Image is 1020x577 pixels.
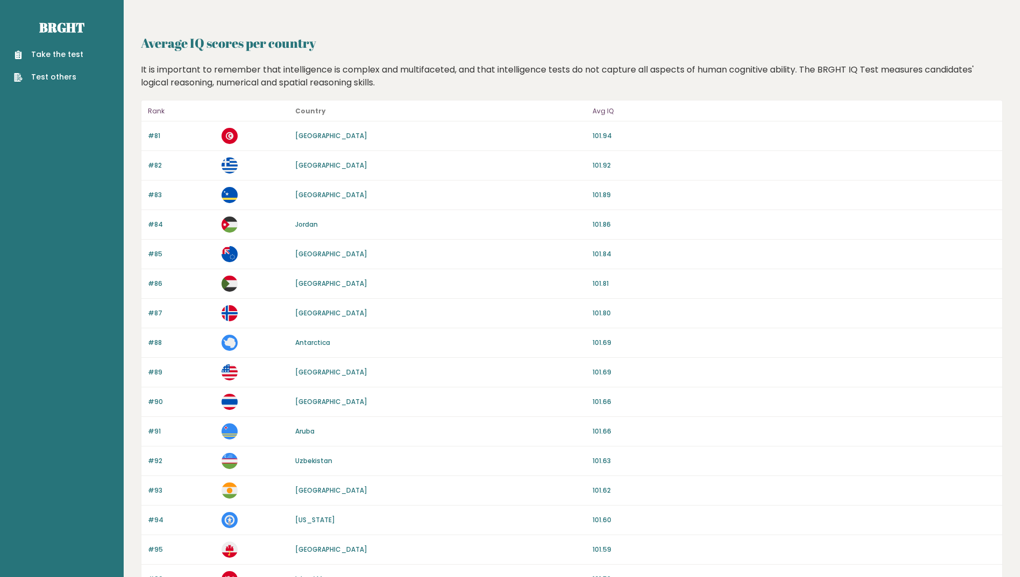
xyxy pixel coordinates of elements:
img: th.svg [222,394,238,410]
p: 101.81 [593,279,996,288]
img: sd.svg [222,276,238,292]
img: mp.svg [222,512,238,528]
a: [GEOGRAPHIC_DATA] [295,161,367,170]
p: #91 [148,427,215,436]
p: 101.69 [593,367,996,377]
p: 101.94 [593,131,996,141]
p: 101.80 [593,308,996,318]
p: #85 [148,249,215,259]
a: [GEOGRAPHIC_DATA] [295,308,367,318]
img: gr.svg [222,157,238,174]
p: #93 [148,486,215,495]
p: #87 [148,308,215,318]
p: #81 [148,131,215,141]
p: Avg IQ [593,105,996,118]
p: 101.62 [593,486,996,495]
p: #92 [148,456,215,466]
p: #84 [148,220,215,229]
b: Country [295,106,326,116]
a: Brght [39,19,84,36]
p: #86 [148,279,215,288]
p: #89 [148,367,215,377]
p: #83 [148,190,215,200]
p: 101.59 [593,545,996,554]
a: [US_STATE] [295,515,335,524]
img: aw.svg [222,423,238,439]
p: 101.60 [593,515,996,525]
p: 101.66 [593,397,996,407]
p: 101.89 [593,190,996,200]
a: Aruba [295,427,315,436]
a: Take the test [14,49,83,60]
img: cw.svg [222,187,238,203]
p: 101.92 [593,161,996,170]
img: bv.svg [222,305,238,321]
img: aq.svg [222,335,238,351]
p: 101.66 [593,427,996,436]
img: uz.svg [222,453,238,469]
img: ck.svg [222,246,238,262]
a: [GEOGRAPHIC_DATA] [295,486,367,495]
p: #82 [148,161,215,170]
h2: Average IQ scores per country [141,33,1003,53]
a: [GEOGRAPHIC_DATA] [295,545,367,554]
a: [GEOGRAPHIC_DATA] [295,249,367,258]
a: Uzbekistan [295,456,332,465]
img: us.svg [222,364,238,380]
a: [GEOGRAPHIC_DATA] [295,397,367,406]
p: #90 [148,397,215,407]
p: Rank [148,105,215,118]
a: Antarctica [295,338,330,347]
img: jo.svg [222,217,238,233]
img: gi.svg [222,542,238,558]
p: #95 [148,545,215,554]
img: tn.svg [222,128,238,144]
a: Jordan [295,220,318,229]
a: [GEOGRAPHIC_DATA] [295,131,367,140]
a: Test others [14,71,83,83]
p: 101.63 [593,456,996,466]
a: [GEOGRAPHIC_DATA] [295,190,367,199]
div: It is important to remember that intelligence is complex and multifaceted, and that intelligence ... [137,63,1007,89]
p: 101.69 [593,338,996,348]
p: #88 [148,338,215,348]
p: #94 [148,515,215,525]
p: 101.86 [593,220,996,229]
a: [GEOGRAPHIC_DATA] [295,367,367,377]
img: ne.svg [222,482,238,499]
a: [GEOGRAPHIC_DATA] [295,279,367,288]
p: 101.84 [593,249,996,259]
